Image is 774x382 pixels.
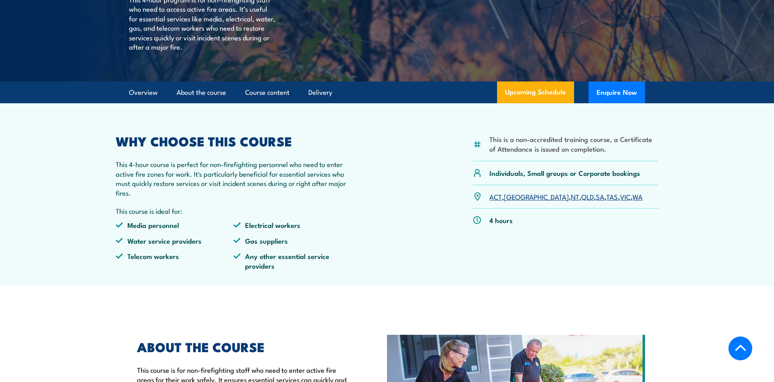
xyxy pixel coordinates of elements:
li: Media personnel [116,220,233,230]
p: 4 hours [489,215,513,225]
li: Electrical workers [233,220,351,230]
a: About the course [177,82,226,103]
button: Enquire Now [589,81,645,103]
a: Upcoming Schedule [497,81,574,103]
h2: WHY CHOOSE THIS COURSE [116,135,351,146]
li: Telecom workers [116,251,233,270]
a: Course content [245,82,289,103]
p: , , , , , , , [489,192,643,201]
li: Water service providers [116,236,233,245]
a: WA [633,192,643,201]
li: This is a non-accredited training course, a Certificate of Attendance is issued on completion. [489,134,658,153]
a: NT [571,192,579,201]
a: QLD [581,192,594,201]
a: Delivery [308,82,332,103]
a: VIC [620,192,630,201]
a: TAS [606,192,618,201]
li: Any other essential service providers [233,251,351,270]
a: SA [596,192,604,201]
a: ACT [489,192,502,201]
p: Individuals, Small groups or Corporate bookings [489,168,640,177]
h2: ABOUT THE COURSE [137,341,350,352]
a: [GEOGRAPHIC_DATA] [504,192,569,201]
li: Gas suppliers [233,236,351,245]
p: This 4-hour course is perfect for non-firefighting personnel who need to enter active fire zones ... [116,159,351,197]
p: This course is ideal for: [116,206,351,215]
a: Overview [129,82,158,103]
